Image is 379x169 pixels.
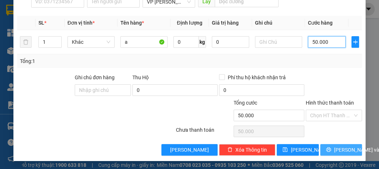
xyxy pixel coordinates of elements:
span: Đơn vị tính [67,20,95,26]
button: delete [20,36,32,48]
span: Cước hàng [308,20,333,26]
img: logo.jpg [4,19,17,55]
span: Tổng cước [234,100,257,106]
span: Khác [72,37,110,47]
span: printer [326,147,331,153]
b: XE GIƯỜNG NẰM CAO CẤP HÙNG THỤC [21,6,76,66]
span: plus [352,39,359,45]
span: Phí thu hộ khách nhận trả [225,73,289,81]
label: Hình thức thanh toán [306,100,354,106]
input: VD: Bàn, Ghế [120,36,168,48]
span: Định lượng [177,20,202,26]
button: deleteXóa Thông tin [219,144,275,156]
input: Ghi chú đơn hàng [75,84,131,96]
div: Chưa thanh toán [175,126,233,139]
input: Ghi Chú [255,36,302,48]
span: SL [38,20,44,26]
span: Giá trị hàng [212,20,239,26]
input: 0 [212,36,249,48]
span: delete [227,147,232,153]
button: printer[PERSON_NAME] và In [320,144,362,156]
span: Thu Hộ [132,75,149,80]
button: save[PERSON_NAME] [277,144,318,156]
th: Ghi chú [252,16,305,30]
button: plus [351,36,359,48]
button: [PERSON_NAME] [161,144,218,156]
span: [PERSON_NAME] [291,146,329,154]
span: Xóa Thông tin [235,146,267,154]
label: Ghi chú đơn hàng [75,75,115,80]
div: Tổng: 1 [20,57,147,65]
span: Tên hàng [120,20,144,26]
span: save [283,147,288,153]
span: kg [199,36,206,48]
span: [PERSON_NAME] [170,146,209,154]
